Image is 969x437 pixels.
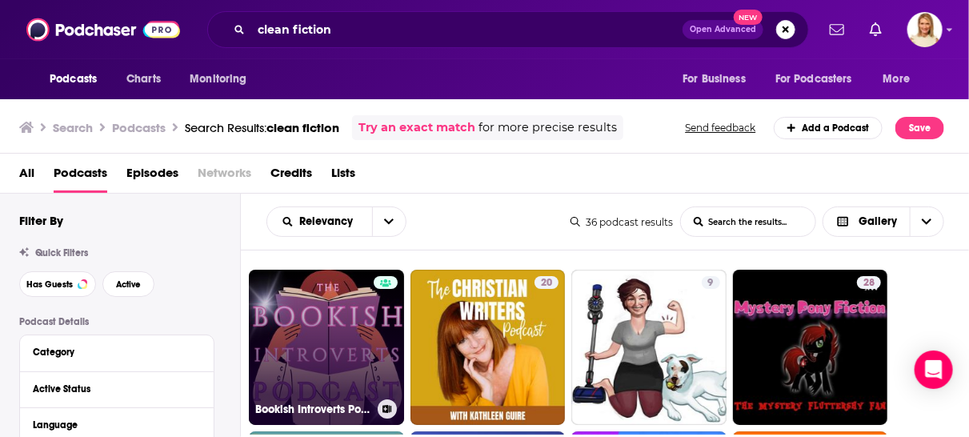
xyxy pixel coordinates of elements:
span: 9 [708,275,714,291]
a: 9 [702,276,720,289]
h2: Filter By [19,213,63,228]
button: open menu [765,64,875,94]
button: Open AdvancedNew [683,20,763,39]
button: open menu [38,64,118,94]
a: Episodes [126,160,178,193]
button: Active [102,271,154,297]
button: Category [33,342,201,362]
span: Networks [198,160,251,193]
a: 20 [535,276,559,289]
div: Search podcasts, credits, & more... [207,11,809,48]
span: clean fiction [266,120,339,135]
a: 9 [571,270,727,425]
span: Logged in as leannebush [907,12,943,47]
div: Category [33,347,190,358]
img: User Profile [907,12,943,47]
button: Choose View [823,206,945,237]
button: open menu [872,64,931,94]
h2: Choose List sort [266,206,406,237]
a: Add a Podcast [774,117,883,139]
div: Language [33,419,190,431]
h3: Podcasts [112,120,166,135]
button: Show profile menu [907,12,943,47]
span: Podcasts [50,68,97,90]
input: Search podcasts, credits, & more... [251,17,683,42]
span: Relevancy [300,216,359,227]
button: open menu [267,216,372,227]
span: Open Advanced [690,26,756,34]
span: Has Guests [26,280,73,289]
div: 36 podcast results [571,216,674,228]
a: Podcasts [54,160,107,193]
span: Gallery [859,216,897,227]
a: 20 [410,270,566,425]
span: 20 [541,275,552,291]
a: Show notifications dropdown [863,16,888,43]
a: Lists [331,160,355,193]
img: Podchaser - Follow, Share and Rate Podcasts [26,14,180,45]
button: open menu [178,64,267,94]
a: Show notifications dropdown [823,16,851,43]
span: Quick Filters [35,247,88,259]
a: 28 [857,276,881,289]
h3: Search [53,120,93,135]
button: open menu [671,64,766,94]
div: Active Status [33,383,190,395]
a: Charts [116,64,170,94]
button: Has Guests [19,271,96,297]
button: open menu [372,207,406,236]
a: Try an exact match [358,118,475,137]
a: Credits [270,160,312,193]
a: Bookish Introverts Podcast: [PERSON_NAME]/Clean Fiction Book Talks [249,270,404,425]
a: All [19,160,34,193]
span: For Podcasters [775,68,852,90]
button: Send feedback [681,121,761,134]
span: 28 [863,275,875,291]
p: Podcast Details [19,316,214,327]
span: Charts [126,68,161,90]
span: For Business [683,68,746,90]
span: Monitoring [190,68,246,90]
span: Active [116,280,141,289]
div: Search Results: [185,120,339,135]
button: Save [895,117,944,139]
a: Search Results:clean fiction [185,120,339,135]
button: Language [33,415,201,435]
h3: Bookish Introverts Podcast: [PERSON_NAME]/Clean Fiction Book Talks [255,403,371,416]
button: Active Status [33,379,201,399]
span: More [883,68,911,90]
span: New [734,10,763,25]
span: for more precise results [478,118,617,137]
div: Open Intercom Messenger [915,351,953,389]
a: 28 [733,270,888,425]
